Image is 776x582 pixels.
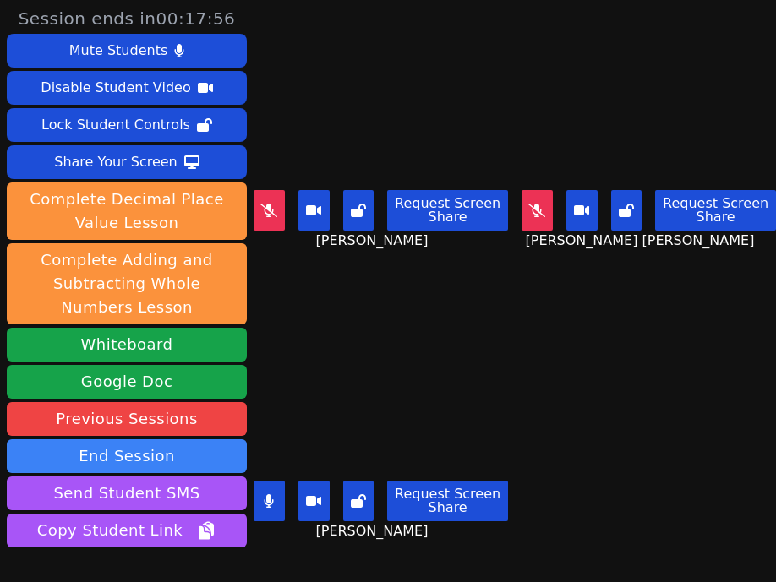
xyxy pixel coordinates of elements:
button: Request Screen Share [387,190,508,231]
div: Mute Students [69,37,167,64]
button: Complete Decimal Place Value Lesson [7,182,247,240]
span: [PERSON_NAME] [316,521,433,541]
button: Whiteboard [7,328,247,362]
div: Share Your Screen [54,149,178,176]
button: Share Your Screen [7,145,247,179]
span: [PERSON_NAME] [316,231,433,251]
button: Request Screen Share [655,190,776,231]
div: Disable Student Video [41,74,190,101]
button: Request Screen Share [387,481,508,521]
time: 00:17:56 [156,8,236,29]
button: Lock Student Controls [7,108,247,142]
a: Google Doc [7,365,247,399]
span: [PERSON_NAME] [PERSON_NAME] [526,231,759,251]
a: Previous Sessions [7,402,247,436]
button: Send Student SMS [7,476,247,510]
button: End Session [7,439,247,473]
button: Mute Students [7,34,247,68]
button: Complete Adding and Subtracting Whole Numbers Lesson [7,243,247,324]
button: Copy Student Link [7,514,247,547]
span: Copy Student Link [37,519,216,542]
button: Disable Student Video [7,71,247,105]
div: Lock Student Controls [41,112,190,139]
span: Session ends in [19,7,236,30]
